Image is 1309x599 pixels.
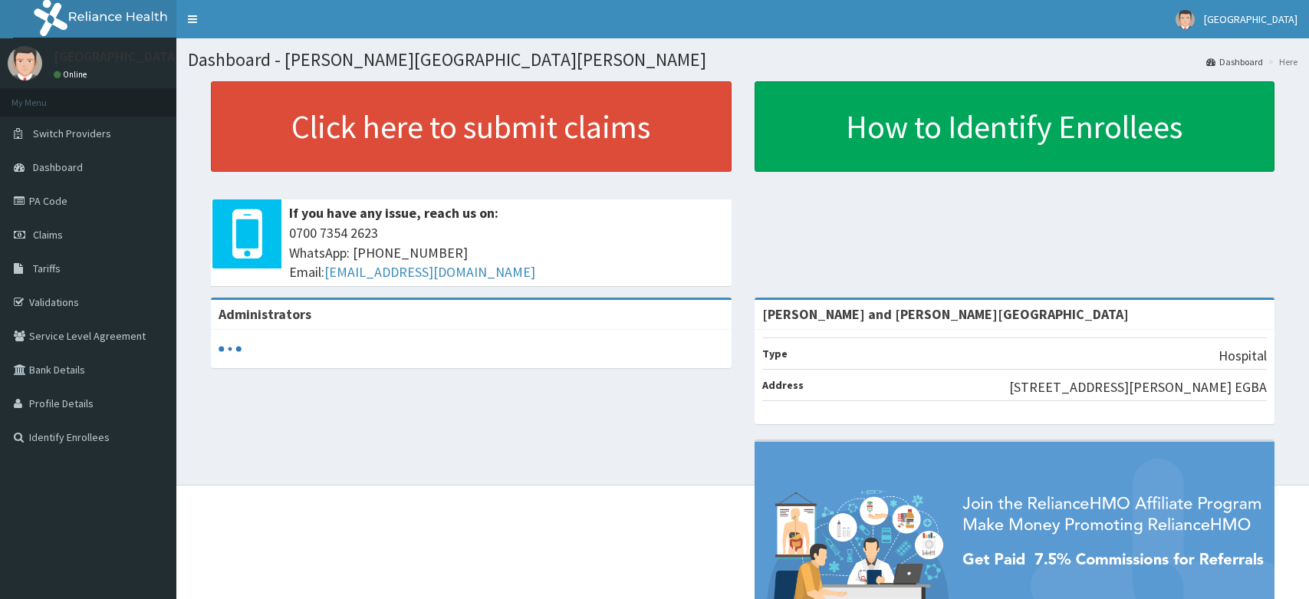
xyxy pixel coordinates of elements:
[54,69,90,80] a: Online
[289,223,724,282] span: 0700 7354 2623 WhatsApp: [PHONE_NUMBER] Email:
[219,337,242,360] svg: audio-loading
[289,204,498,222] b: If you have any issue, reach us on:
[1176,10,1195,29] img: User Image
[1009,377,1267,397] p: [STREET_ADDRESS][PERSON_NAME] EGBA
[762,305,1129,323] strong: [PERSON_NAME] and [PERSON_NAME][GEOGRAPHIC_DATA]
[54,50,180,64] p: [GEOGRAPHIC_DATA]
[188,50,1297,70] h1: Dashboard - [PERSON_NAME][GEOGRAPHIC_DATA][PERSON_NAME]
[324,263,535,281] a: [EMAIL_ADDRESS][DOMAIN_NAME]
[762,378,804,392] b: Address
[762,347,788,360] b: Type
[219,305,311,323] b: Administrators
[33,160,83,174] span: Dashboard
[33,262,61,275] span: Tariffs
[211,81,732,172] a: Click here to submit claims
[33,228,63,242] span: Claims
[1204,12,1297,26] span: [GEOGRAPHIC_DATA]
[8,46,42,81] img: User Image
[33,127,111,140] span: Switch Providers
[1219,346,1267,366] p: Hospital
[1265,55,1297,68] li: Here
[755,81,1275,172] a: How to Identify Enrollees
[1206,55,1263,68] a: Dashboard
